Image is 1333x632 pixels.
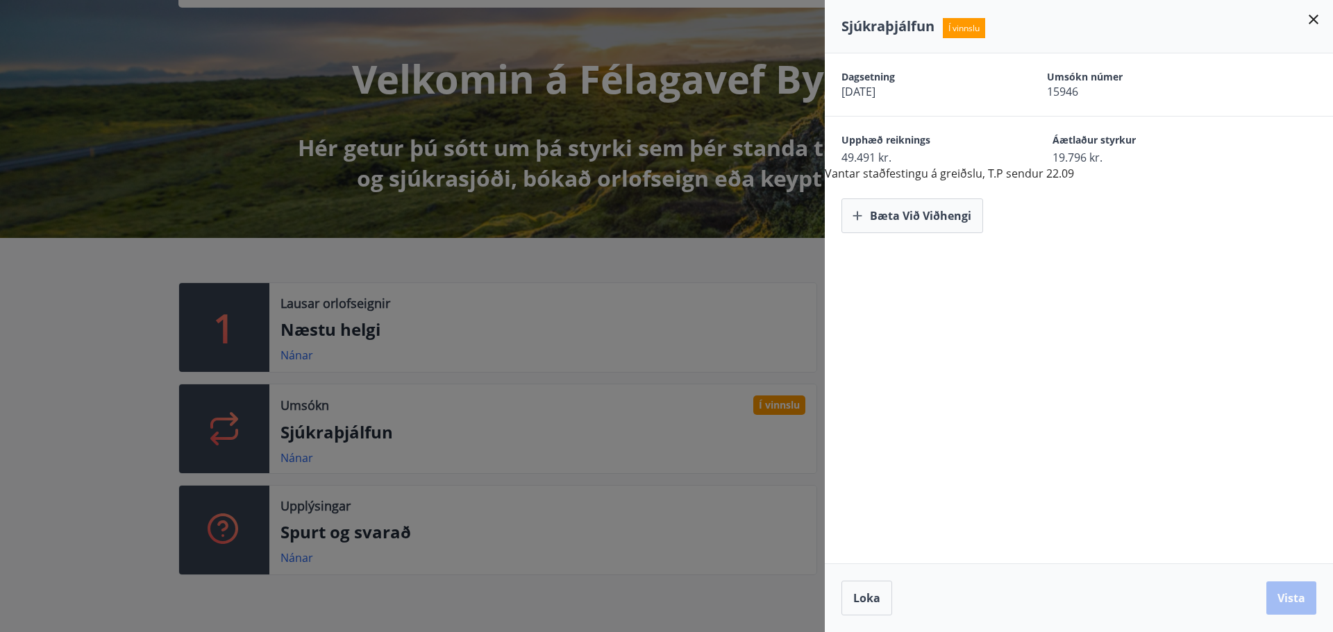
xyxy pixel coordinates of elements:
span: Loka [853,590,880,606]
span: Í vinnslu [943,18,985,38]
span: Áætlaður styrkur [1053,133,1215,150]
span: Upphæð reiknings [841,133,1004,150]
span: 49.491 kr. [841,150,1004,165]
div: Vantar staðfestingu á greiðslu, T.P sendur 22.09 [825,53,1333,233]
span: Sjúkraþjálfun [841,17,934,35]
span: 15946 [1047,84,1204,99]
button: Bæta við viðhengi [841,198,983,233]
span: [DATE] [841,84,998,99]
span: 19.796 kr. [1053,150,1215,165]
button: Loka [841,581,892,615]
span: Dagsetning [841,70,998,84]
span: Umsókn númer [1047,70,1204,84]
